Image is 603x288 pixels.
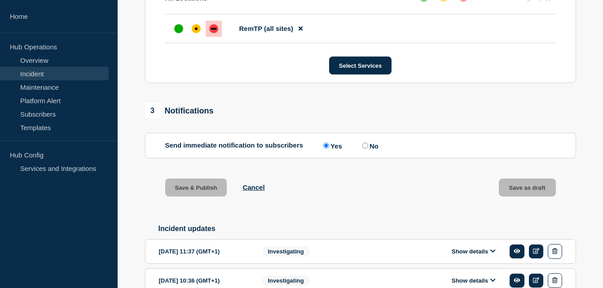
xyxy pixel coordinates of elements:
[449,277,498,284] button: Show details
[262,246,310,257] span: Investigating
[360,141,379,150] label: No
[165,141,556,150] div: Send immediate notification to subscribers
[499,179,556,196] button: Save as draft
[159,244,249,259] div: [DATE] 11:37 (GMT+1)
[242,183,264,191] button: Cancel
[329,57,392,74] button: Select Services
[362,143,368,148] input: No
[262,275,310,286] span: Investigating
[239,25,294,32] span: RemTP (all sites)
[158,225,576,233] h2: Incident updates
[209,24,218,33] div: down
[323,143,329,148] input: Yes
[174,24,183,33] div: up
[165,141,304,150] p: Send immediate notification to subscribers
[145,103,214,118] div: Notifications
[192,24,201,33] div: affected
[449,248,498,255] button: Show details
[165,179,227,196] button: Save & Publish
[145,103,160,118] span: 3
[321,141,342,150] label: Yes
[159,273,249,288] div: [DATE] 10:36 (GMT+1)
